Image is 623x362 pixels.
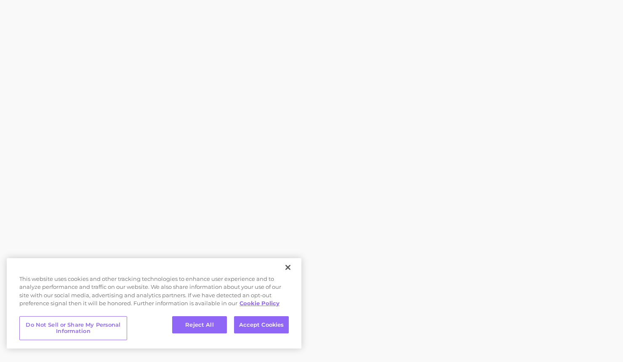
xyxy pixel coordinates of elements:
button: Do Not Sell or Share My Personal Information [19,316,127,340]
div: Privacy [7,258,301,349]
button: Reject All [172,316,227,334]
div: This website uses cookies and other tracking technologies to enhance user experience and to analy... [7,275,301,312]
button: Close [279,258,297,277]
div: Cookie banner [7,258,301,349]
a: More information about your privacy, opens in a new tab [240,300,280,307]
button: Accept Cookies [234,316,289,334]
